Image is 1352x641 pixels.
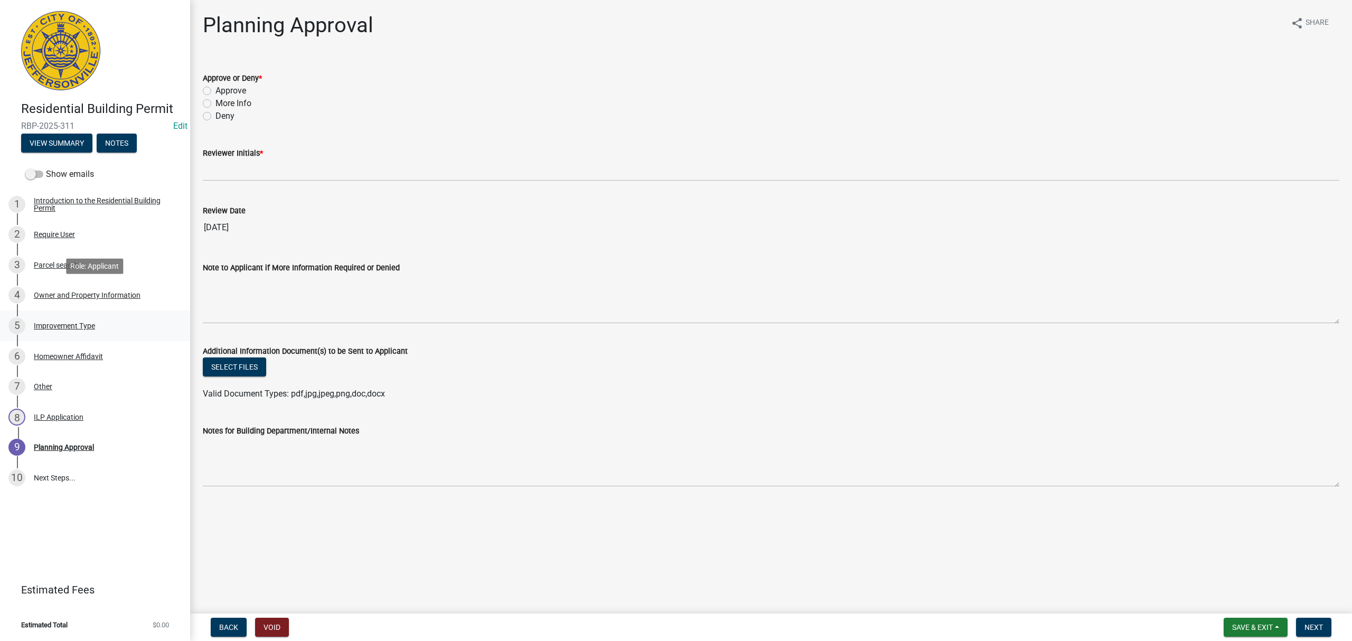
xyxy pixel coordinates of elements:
span: Next [1304,623,1323,631]
wm-modal-confirm: Notes [97,139,137,148]
div: Homeowner Affidavit [34,353,103,360]
div: Require User [34,231,75,238]
span: $0.00 [153,621,169,628]
button: View Summary [21,134,92,153]
label: Notes for Building Department/Internal Notes [203,428,359,435]
button: Select files [203,357,266,376]
span: Valid Document Types: pdf,jpg,jpeg,png,doc,docx [203,389,385,399]
button: Void [255,618,289,637]
label: More Info [215,97,251,110]
a: Edit [173,121,187,131]
button: Back [211,618,247,637]
label: Note to Applicant if More Information Required or Denied [203,265,400,272]
div: 1 [8,196,25,213]
h4: Residential Building Permit [21,101,182,117]
button: Save & Exit [1224,618,1288,637]
div: 9 [8,439,25,456]
button: Notes [97,134,137,153]
div: Introduction to the Residential Building Permit [34,197,173,212]
div: 3 [8,257,25,274]
h1: Planning Approval [203,13,373,38]
img: City of Jeffersonville, Indiana [21,11,100,90]
label: Review Date [203,208,246,215]
div: Improvement Type [34,322,95,329]
label: Reviewer Initials [203,150,263,157]
div: Planning Approval [34,444,94,451]
span: Estimated Total [21,621,68,628]
div: Other [34,383,52,390]
div: Owner and Property Information [34,291,140,299]
span: RBP-2025-311 [21,121,169,131]
label: Deny [215,110,234,122]
span: Save & Exit [1232,623,1273,631]
span: Back [219,623,238,631]
div: 5 [8,317,25,334]
button: shareShare [1282,13,1337,33]
button: Next [1296,618,1331,637]
wm-modal-confirm: Edit Application Number [173,121,187,131]
div: 7 [8,378,25,395]
div: 10 [8,469,25,486]
div: Parcel search [34,261,78,269]
div: 6 [8,348,25,365]
i: share [1291,17,1303,30]
div: ILP Application [34,413,83,421]
div: 2 [8,226,25,243]
label: Additional Information Document(s) to be Sent to Applicant [203,348,408,355]
wm-modal-confirm: Summary [21,139,92,148]
div: 4 [8,287,25,304]
label: Approve or Deny [203,75,262,82]
label: Approve [215,84,246,97]
div: 8 [8,409,25,426]
span: Share [1306,17,1329,30]
label: Show emails [25,168,94,181]
a: Estimated Fees [8,579,173,600]
div: Role: Applicant [66,258,123,274]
